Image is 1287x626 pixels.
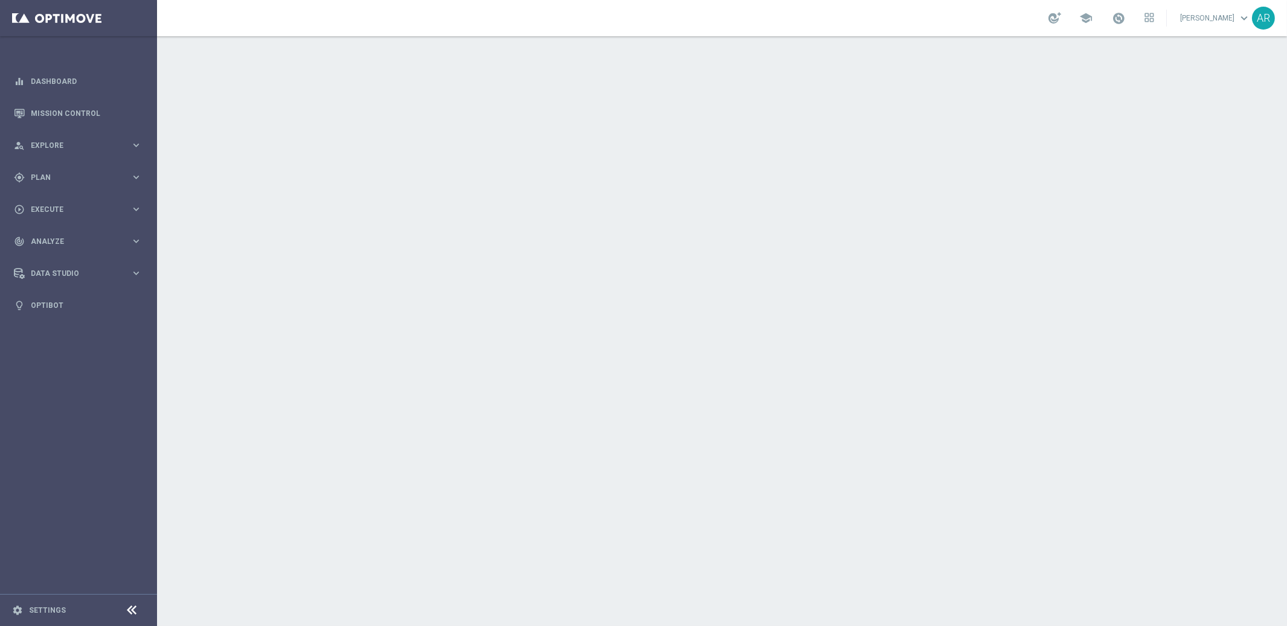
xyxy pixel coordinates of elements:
[13,173,143,182] button: gps_fixed Plan keyboard_arrow_right
[14,289,142,321] div: Optibot
[13,301,143,310] button: lightbulb Optibot
[14,76,25,87] i: equalizer
[29,607,66,614] a: Settings
[13,269,143,278] button: Data Studio keyboard_arrow_right
[31,174,130,181] span: Plan
[14,268,130,279] div: Data Studio
[14,65,142,97] div: Dashboard
[1237,11,1251,25] span: keyboard_arrow_down
[130,267,142,279] i: keyboard_arrow_right
[130,203,142,215] i: keyboard_arrow_right
[13,141,143,150] button: person_search Explore keyboard_arrow_right
[14,300,25,311] i: lightbulb
[130,171,142,183] i: keyboard_arrow_right
[13,205,143,214] button: play_circle_outline Execute keyboard_arrow_right
[14,204,130,215] div: Execute
[1079,11,1093,25] span: school
[14,140,130,151] div: Explore
[31,289,142,321] a: Optibot
[31,238,130,245] span: Analyze
[14,236,130,247] div: Analyze
[14,172,130,183] div: Plan
[14,204,25,215] i: play_circle_outline
[31,206,130,213] span: Execute
[31,270,130,277] span: Data Studio
[31,142,130,149] span: Explore
[1252,7,1275,30] div: AR
[14,140,25,151] i: person_search
[130,235,142,247] i: keyboard_arrow_right
[1179,9,1252,27] a: [PERSON_NAME]keyboard_arrow_down
[130,139,142,151] i: keyboard_arrow_right
[13,77,143,86] button: equalizer Dashboard
[12,605,23,616] i: settings
[14,97,142,129] div: Mission Control
[14,236,25,247] i: track_changes
[14,172,25,183] i: gps_fixed
[31,97,142,129] a: Mission Control
[13,237,143,246] button: track_changes Analyze keyboard_arrow_right
[31,65,142,97] a: Dashboard
[13,109,143,118] button: Mission Control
